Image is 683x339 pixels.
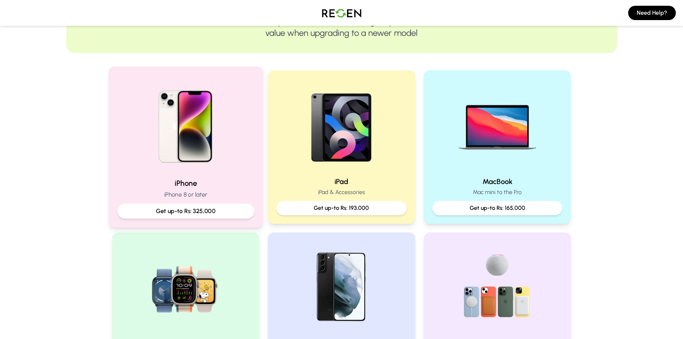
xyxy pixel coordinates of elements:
[282,204,401,212] p: Get up-to Rs: 193,000
[276,176,407,187] h2: iPad
[295,79,387,171] img: iPad
[432,188,563,197] p: Mac mini to the Pro
[432,176,563,187] h2: MacBook
[123,207,248,216] p: Get up-to Rs: 325,000
[140,241,232,333] img: Watch
[295,241,387,333] img: Samsung
[438,204,557,212] p: Get up-to Rs: 165,000
[628,6,676,20] button: Need Help?
[137,76,234,172] img: iPhone
[317,3,367,23] img: Logo
[451,241,543,333] img: Accessories
[117,190,254,199] p: iPhone 8 or later
[89,16,594,39] p: Trade-in your devices for Cash or get up to 10% extra value when upgrading to a newer model
[451,79,543,171] img: MacBook
[117,178,254,188] h2: iPhone
[276,188,407,197] p: iPad & Accessories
